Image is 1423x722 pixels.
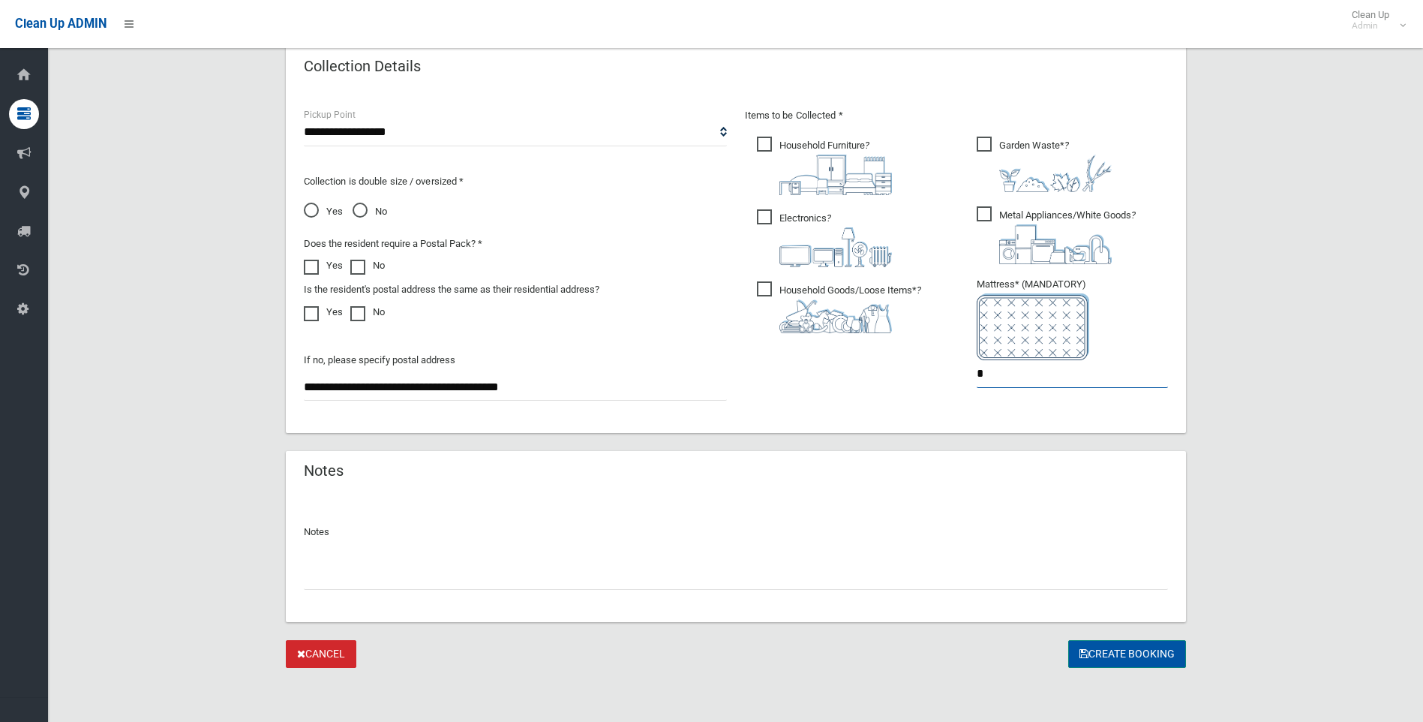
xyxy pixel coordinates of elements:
label: No [350,257,385,275]
span: Metal Appliances/White Goods [977,206,1136,264]
img: aa9efdbe659d29b613fca23ba79d85cb.png [779,155,892,195]
img: b13cc3517677393f34c0a387616ef184.png [779,299,892,333]
span: Household Goods/Loose Items* [757,281,921,333]
a: Cancel [286,640,356,668]
span: Garden Waste* [977,137,1112,192]
span: Mattress* (MANDATORY) [977,278,1168,360]
button: Create Booking [1068,640,1186,668]
header: Collection Details [286,52,439,81]
span: Clean Up ADMIN [15,17,107,31]
img: e7408bece873d2c1783593a074e5cb2f.png [977,293,1089,360]
small: Admin [1352,20,1389,32]
label: No [350,303,385,321]
span: Yes [304,203,343,221]
i: ? [779,140,892,195]
img: 394712a680b73dbc3d2a6a3a7ffe5a07.png [779,227,892,267]
label: Yes [304,257,343,275]
i: ? [779,284,921,333]
i: ? [999,209,1136,264]
label: Does the resident require a Postal Pack? * [304,235,482,253]
p: Items to be Collected * [745,107,1168,125]
label: Yes [304,303,343,321]
img: 4fd8a5c772b2c999c83690221e5242e0.png [999,155,1112,192]
i: ? [779,212,892,267]
span: Clean Up [1344,9,1404,32]
span: Household Furniture [757,137,892,195]
span: Electronics [757,209,892,267]
label: Is the resident's postal address the same as their residential address? [304,281,599,299]
span: No [353,203,387,221]
header: Notes [286,456,362,486]
p: Notes [304,523,1168,541]
label: If no, please specify postal address [304,351,455,369]
p: Collection is double size / oversized * [304,173,727,191]
i: ? [999,140,1112,192]
img: 36c1b0289cb1767239cdd3de9e694f19.png [999,224,1112,264]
